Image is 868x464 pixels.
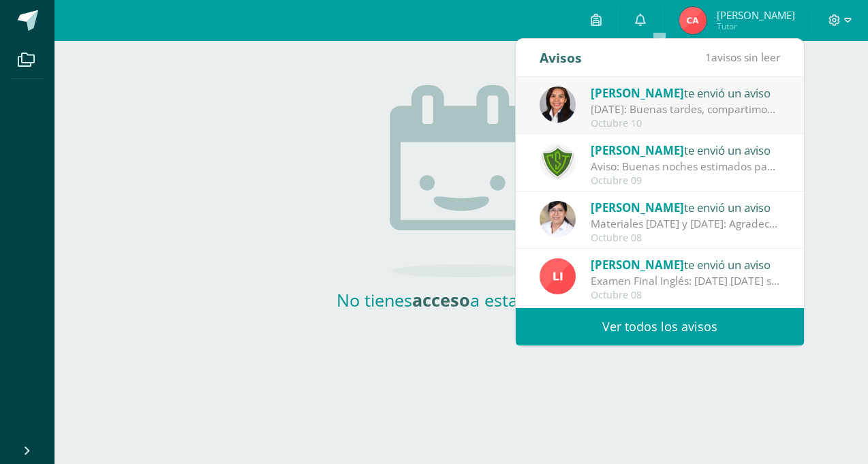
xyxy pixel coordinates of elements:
[705,50,711,65] span: 1
[540,201,576,237] img: 4074e4aec8af62734b518a95961417a1.png
[591,256,780,273] div: te envió un aviso
[591,257,684,273] span: [PERSON_NAME]
[591,273,780,289] div: Examen Final Inglés: Mañana Jueves 9 de Octubre será el examen de Inglés.
[591,102,780,117] div: Jueves 16 de octubre: Buenas tardes, compartimos información importante del jueves 16 de octubre....
[591,118,780,129] div: Octubre 10
[591,85,684,101] span: [PERSON_NAME]
[516,308,804,345] a: Ver todos los avisos
[591,175,780,187] div: Octubre 09
[679,7,707,34] img: b353b27653837bd3c9beeece909bfc4f.png
[540,87,576,123] img: a06024179dba9039476aa43df9e4b8c8.png
[540,144,576,180] img: 6f5ff69043559128dc4baf9e9c0f15a0.png
[591,232,780,244] div: Octubre 08
[325,288,598,311] h2: No tienes a esta sección.
[591,142,684,158] span: [PERSON_NAME]
[591,198,780,216] div: te envió un aviso
[717,20,795,32] span: Tutor
[717,8,795,22] span: [PERSON_NAME]
[412,288,470,311] strong: acceso
[540,39,582,76] div: Avisos
[591,216,780,232] div: Materiales jueves 9 y viernes 10 de octubre: Agradecemos su apoyo. Coordinaciones de Nivel Primario
[591,141,780,159] div: te envió un aviso
[390,85,533,277] img: no_activities.png
[540,258,576,294] img: 26d99b1a796ccaa3371889e7bb07c0d4.png
[591,159,780,174] div: Aviso: Buenas noches estimados padres de familia, debido a las lluvias de hoy por la tarde, si su...
[591,84,780,102] div: te envió un aviso
[705,50,780,65] span: avisos sin leer
[591,290,780,301] div: Octubre 08
[591,200,684,215] span: [PERSON_NAME]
